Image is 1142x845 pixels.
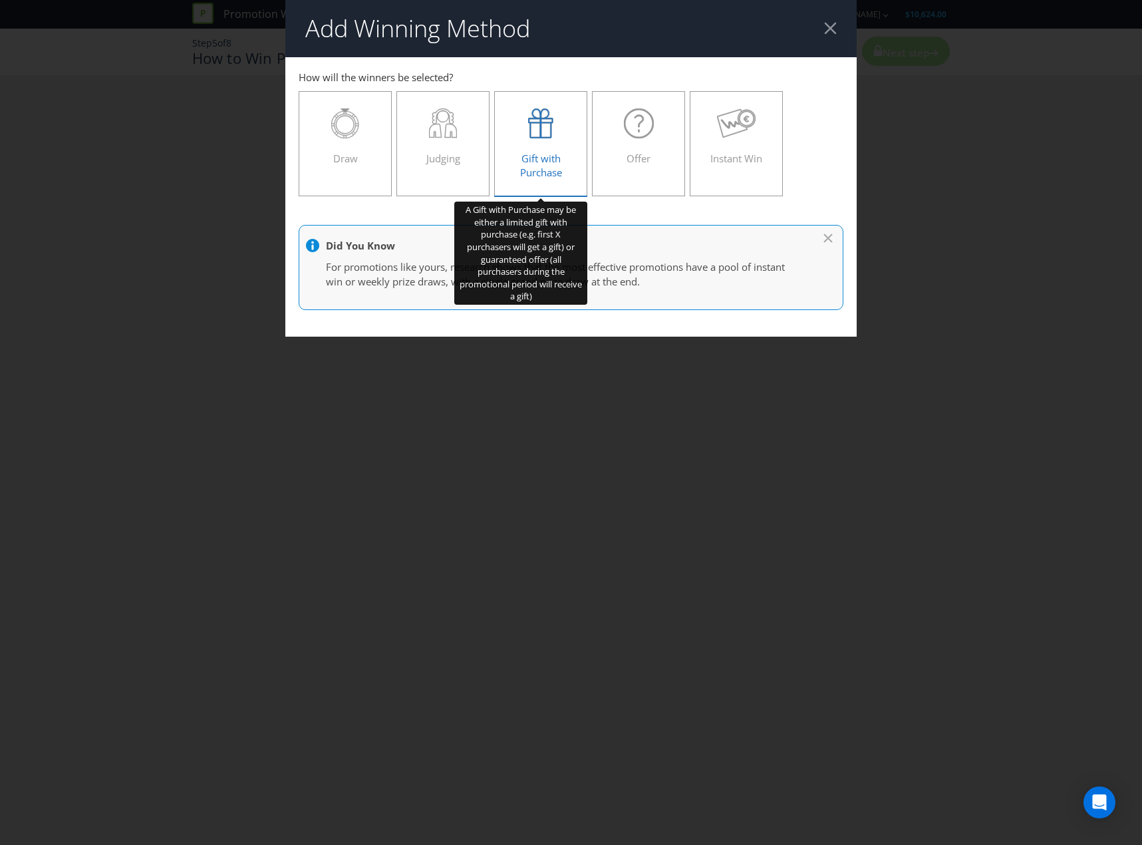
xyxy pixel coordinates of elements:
span: How will the winners be selected? [299,71,453,84]
span: Draw [333,152,358,165]
span: Offer [627,152,650,165]
div: Open Intercom Messenger [1083,786,1115,818]
span: Gift with Purchase [520,152,562,179]
span: Instant Win [710,152,762,165]
h2: Add Winning Method [305,15,530,42]
span: Judging [426,152,460,165]
div: A Gift with Purchase may be either a limited gift with purchase (e.g. first X purchasers will get... [454,202,587,305]
p: For promotions like yours, research shows that the most effective promotions have a pool of insta... [326,260,803,289]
